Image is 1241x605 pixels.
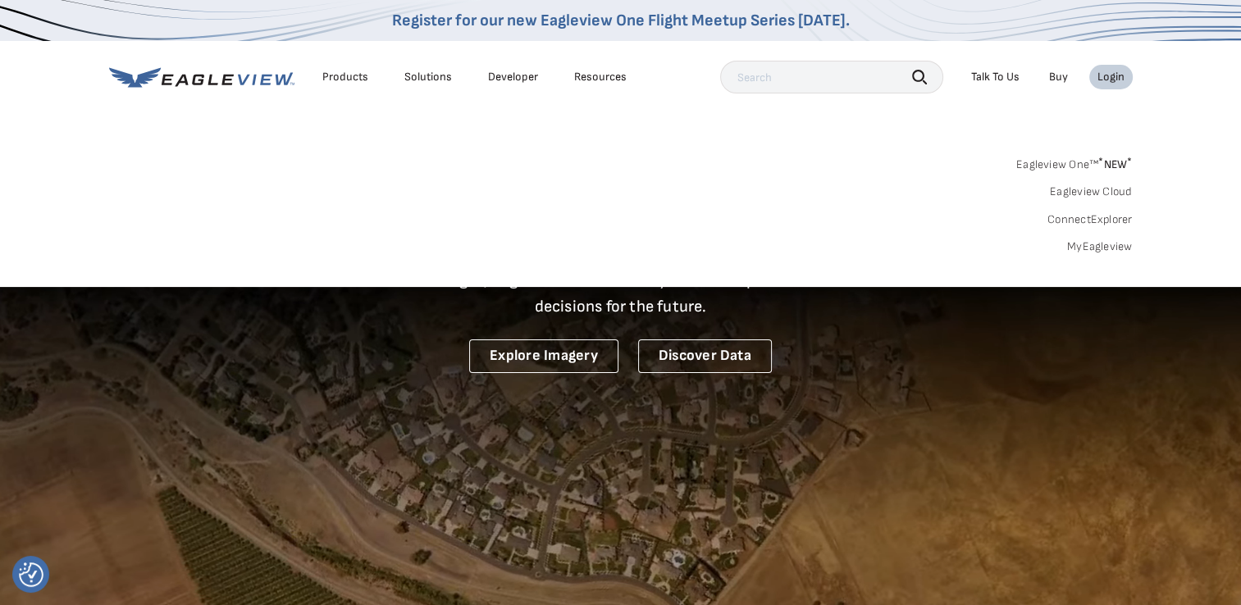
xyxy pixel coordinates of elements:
[469,339,618,373] a: Explore Imagery
[1047,212,1133,227] a: ConnectExplorer
[720,61,943,93] input: Search
[638,339,772,373] a: Discover Data
[1097,70,1125,84] div: Login
[19,562,43,587] button: Consent Preferences
[1050,184,1133,199] a: Eagleview Cloud
[1049,70,1068,84] a: Buy
[19,562,43,587] img: Revisit consent button
[574,70,627,84] div: Resources
[1098,157,1132,171] span: NEW
[488,70,538,84] a: Developer
[392,11,850,30] a: Register for our new Eagleview One Flight Meetup Series [DATE].
[1067,239,1133,254] a: MyEagleview
[404,70,452,84] div: Solutions
[322,70,368,84] div: Products
[1016,152,1133,171] a: Eagleview One™*NEW*
[971,70,1020,84] div: Talk To Us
